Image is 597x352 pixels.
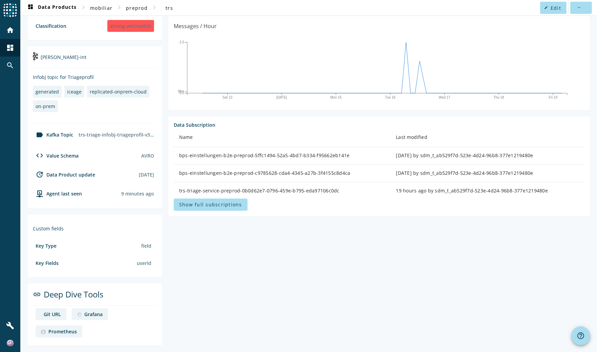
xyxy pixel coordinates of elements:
[331,96,342,99] text: Mon 15
[174,122,584,128] div: Data Subscription
[79,3,87,12] mat-icon: chevron_right
[390,128,584,147] th: Last modified
[36,170,44,179] mat-icon: update
[138,240,154,252] div: field
[77,312,82,317] img: deep dive image
[439,96,451,99] text: Wed 17
[141,152,154,159] div: AVRO
[36,103,55,109] div: on-prem
[87,2,115,14] button: mobiliar
[121,190,154,197] div: Agents typically reports every 15min to 1h
[6,44,14,52] mat-icon: dashboard
[7,340,14,347] img: 84c393610fa2d586c676c507346ad5f5
[390,182,584,200] td: 19 hours ago by sdm_t_ab529f7d-523e-4d24-96b8-377e1219480e
[179,187,385,194] div: trs-triage-service-preprod-0b0d62e7-0796-459e-b795-eda97106c0dc
[6,26,14,34] mat-icon: home
[36,88,59,95] div: generated
[33,131,73,139] div: Kafka Topic
[33,52,38,60] img: kafka-int
[174,199,248,211] button: Show full subscriptions
[158,2,180,14] button: trs
[390,165,584,182] td: [DATE] by sdm_t_ab529f7d-523e-4d24-96b8-377e1219480e
[6,61,14,69] mat-icon: search
[174,128,390,147] th: Name
[90,88,147,95] div: replicated-onprem-cloud
[577,332,585,340] mat-icon: help_outline
[179,170,385,177] div: bps-einstellungen-b2e-preprod-c9785628-cda4-4345-a27b-3f4155c8d4ca
[150,3,158,12] mat-icon: chevron_right
[33,51,157,68] div: [PERSON_NAME]-int
[178,89,184,93] text: 38m
[26,4,77,12] span: Data Products
[115,3,123,12] mat-icon: chevron_right
[107,20,154,32] div: streng vertraulich
[33,74,157,80] div: Infobj topic for Triageprofil
[33,151,79,160] div: Value Schema
[123,2,150,14] button: preprod
[222,96,232,99] text: Sat 13
[33,225,157,232] div: Custom fields
[36,308,66,320] a: deep dive imageGit URL
[549,96,558,99] text: Fri 19
[26,4,35,12] mat-icon: dashboard
[33,289,157,306] div: Deep Dive Tools
[390,147,584,165] td: [DATE] by sdm_t_ab529f7d-523e-4d24-96b8-377e1219480e
[33,189,82,198] div: agent-env-preprod
[179,152,385,159] div: bps-einstellungen-b2e-preprod-5ffc1494-52a5-4bd7-b334-f95662eb141e
[179,201,242,208] span: Show full subscriptions
[139,171,154,178] div: [DATE]
[36,23,66,29] div: Classification
[126,5,148,11] span: preprod
[67,88,82,95] div: iceage
[6,322,14,330] mat-icon: build
[76,129,157,141] div: trs-triage-infobj-triageprofil-v3-preprod
[33,290,41,298] mat-icon: link
[134,257,154,269] div: userId
[90,5,112,11] span: mobiliar
[493,96,504,99] text: Thu 18
[41,330,46,334] img: deep dive image
[551,5,561,11] span: Edit
[276,96,287,99] text: [DATE]
[36,151,44,160] mat-icon: code
[36,326,82,337] a: deep dive imagePrometheus
[577,6,581,9] mat-icon: more_horiz
[36,131,44,139] mat-icon: label
[544,6,548,9] mat-icon: edit
[385,96,396,99] text: Tue 16
[174,22,217,30] div: Messages / Hour
[84,311,103,317] div: Grafana
[48,328,77,335] div: Prometheus
[36,243,57,249] div: Key Type
[44,311,61,317] div: Git URL
[72,308,108,320] a: deep dive imageGrafana
[24,2,79,14] button: Data Products
[33,170,95,179] div: Data Product update
[179,91,184,95] text: 0.0
[179,40,184,44] text: 2.0
[540,2,567,14] button: Edit
[166,5,173,11] span: trs
[36,260,59,266] div: Key Fields
[3,3,17,17] img: spoud-logo.svg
